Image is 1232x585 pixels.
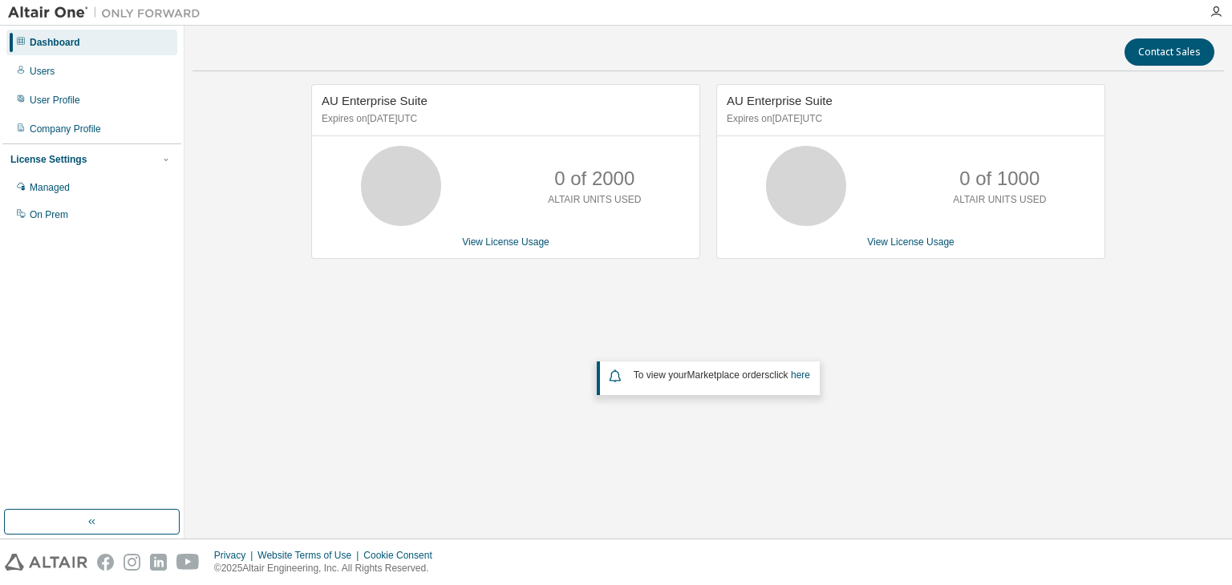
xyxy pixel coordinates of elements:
img: linkedin.svg [150,554,167,571]
div: Website Terms of Use [257,549,363,562]
button: Contact Sales [1125,38,1214,66]
img: Altair One [8,5,209,21]
span: To view your click [634,369,810,381]
div: Privacy [214,549,257,562]
div: Managed [30,181,70,194]
div: User Profile [30,94,80,107]
div: Company Profile [30,123,101,135]
img: facebook.svg [97,554,114,571]
p: Expires on [DATE] UTC [322,112,686,126]
p: 0 of 2000 [554,165,634,192]
p: Expires on [DATE] UTC [727,112,1091,126]
div: Users [30,65,55,78]
em: Marketplace orders [687,369,770,381]
p: ALTAIR UNITS USED [953,193,1046,207]
span: AU Enterprise Suite [322,94,428,107]
a: here [791,369,810,381]
a: View License Usage [867,236,954,248]
p: © 2025 Altair Engineering, Inc. All Rights Reserved. [214,562,442,575]
img: youtube.svg [176,554,200,571]
div: License Settings [10,153,87,166]
div: On Prem [30,208,68,221]
div: Dashboard [30,36,80,49]
img: altair_logo.svg [5,554,87,571]
span: AU Enterprise Suite [727,94,833,107]
img: instagram.svg [124,554,140,571]
p: ALTAIR UNITS USED [548,193,641,207]
a: View License Usage [462,236,549,248]
div: Cookie Consent [363,549,441,562]
p: 0 of 1000 [959,165,1039,192]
